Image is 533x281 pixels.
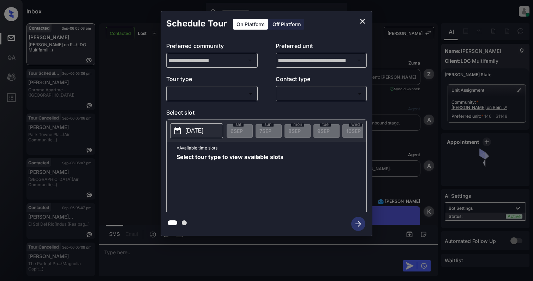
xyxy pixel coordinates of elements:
span: Select tour type to view available slots [176,154,283,210]
p: Preferred community [166,42,258,53]
p: *Available time slots [176,142,366,154]
p: [DATE] [185,127,203,135]
div: On Platform [233,19,268,30]
p: Select slot [166,108,367,120]
h2: Schedule Tour [161,11,233,36]
button: close [355,14,370,28]
div: Off Platform [269,19,304,30]
p: Contact type [276,75,367,86]
button: [DATE] [170,123,223,138]
p: Preferred unit [276,42,367,53]
p: Tour type [166,75,258,86]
